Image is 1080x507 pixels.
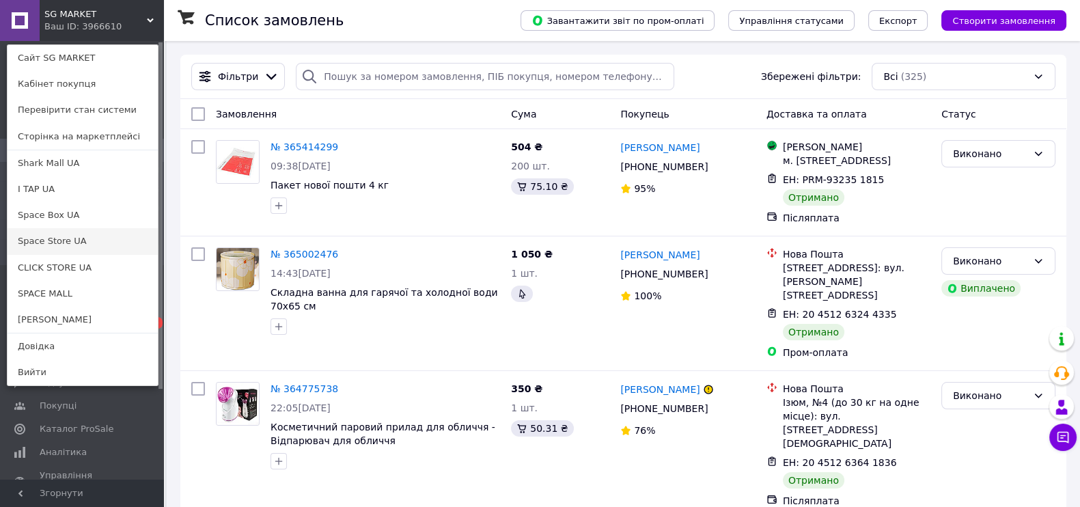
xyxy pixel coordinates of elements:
span: SG MARKET [44,8,147,20]
a: [PERSON_NAME] [620,383,700,396]
div: [STREET_ADDRESS]: вул. [PERSON_NAME][STREET_ADDRESS] [783,261,930,302]
a: Фото товару [216,382,260,426]
span: 1 шт. [511,268,538,279]
a: Сайт SG MARKET [8,45,158,71]
span: 1 шт. [511,402,538,413]
a: Сторінка на маркетплейсі [8,124,158,150]
a: Створити замовлення [928,14,1066,25]
a: № 364775738 [271,383,338,394]
span: Збережені фільтри: [761,70,861,83]
a: Вийти [8,359,158,385]
span: 350 ₴ [511,383,542,394]
a: Перевірити стан системи [8,97,158,123]
div: Отримано [783,324,844,340]
div: [PERSON_NAME] [783,140,930,154]
div: Виконано [953,253,1027,269]
a: [PERSON_NAME] [620,141,700,154]
a: Довідка [8,333,158,359]
div: м. [STREET_ADDRESS] [783,154,930,167]
span: 1 050 ₴ [511,249,553,260]
span: Доставка та оплата [766,109,867,120]
a: [PERSON_NAME] [8,307,158,333]
button: Створити замовлення [941,10,1066,31]
span: ЕН: PRM-93235 1815 [783,174,884,185]
span: Cума [511,109,536,120]
span: Каталог ProSale [40,423,113,435]
a: Space Box UA [8,202,158,228]
a: I TAP UA [8,176,158,202]
a: Space Store UA [8,228,158,254]
a: № 365002476 [271,249,338,260]
span: 100% [634,290,661,301]
span: Замовлення [216,109,277,120]
span: (325) [901,71,927,82]
a: Пакет нової пошти 4 кг [271,180,389,191]
span: Покупець [620,109,669,120]
img: Фото товару [217,383,259,425]
a: Фото товару [216,247,260,291]
span: 504 ₴ [511,141,542,152]
div: Нова Пошта [783,382,930,396]
div: 75.10 ₴ [511,178,573,195]
a: [PERSON_NAME] [620,248,700,262]
a: SPACE MALL [8,281,158,307]
button: Експорт [868,10,928,31]
a: № 365414299 [271,141,338,152]
div: Пром-оплата [783,346,930,359]
span: 200 шт. [511,161,550,172]
div: Ізюм, №4 (до 30 кг на одне місце): вул. [STREET_ADDRESS][DEMOGRAPHIC_DATA] [783,396,930,450]
a: Кабінет покупця [8,71,158,97]
div: Післяплата [783,211,930,225]
h1: Список замовлень [205,12,344,29]
span: 14:43[DATE] [271,268,331,279]
div: [PHONE_NUMBER] [618,399,710,418]
img: Фото товару [217,141,259,183]
span: Створити замовлення [952,16,1055,26]
span: ЕН: 20 4512 6364 1836 [783,457,897,468]
div: Отримано [783,189,844,206]
div: Виконано [953,388,1027,403]
span: 76% [634,425,655,436]
span: Завантажити звіт по пром-оплаті [531,14,704,27]
div: Ваш ID: 3966610 [44,20,102,33]
a: Shark Mall UA [8,150,158,176]
div: Отримано [783,472,844,489]
span: ЕН: 20 4512 6324 4335 [783,309,897,320]
span: Всі [883,70,898,83]
span: Аналітика [40,446,87,458]
a: CLICK STORE UA [8,255,158,281]
div: Виплачено [941,280,1021,297]
button: Управління статусами [728,10,855,31]
a: Складна ванна для гарячої та холодної води 70х65 см [271,287,498,312]
span: Покупці [40,400,77,412]
div: 50.31 ₴ [511,420,573,437]
span: 09:38[DATE] [271,161,331,172]
button: Завантажити звіт по пром-оплаті [521,10,715,31]
span: 95% [634,183,655,194]
span: Фільтри [218,70,258,83]
span: Управління статусами [739,16,844,26]
span: Статус [941,109,976,120]
button: Чат з покупцем [1049,424,1077,451]
div: [PHONE_NUMBER] [618,264,710,284]
a: Фото товару [216,140,260,184]
div: Нова Пошта [783,247,930,261]
img: Фото товару [217,248,259,290]
a: Косметичний паровий прилад для обличчя - Відпарювач для обличчя [271,422,495,446]
div: Виконано [953,146,1027,161]
div: [PHONE_NUMBER] [618,157,710,176]
span: 22:05[DATE] [271,402,331,413]
span: Управління сайтом [40,469,126,494]
span: Експорт [879,16,917,26]
input: Пошук за номером замовлення, ПІБ покупця, номером телефону, Email, номером накладної [296,63,674,90]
